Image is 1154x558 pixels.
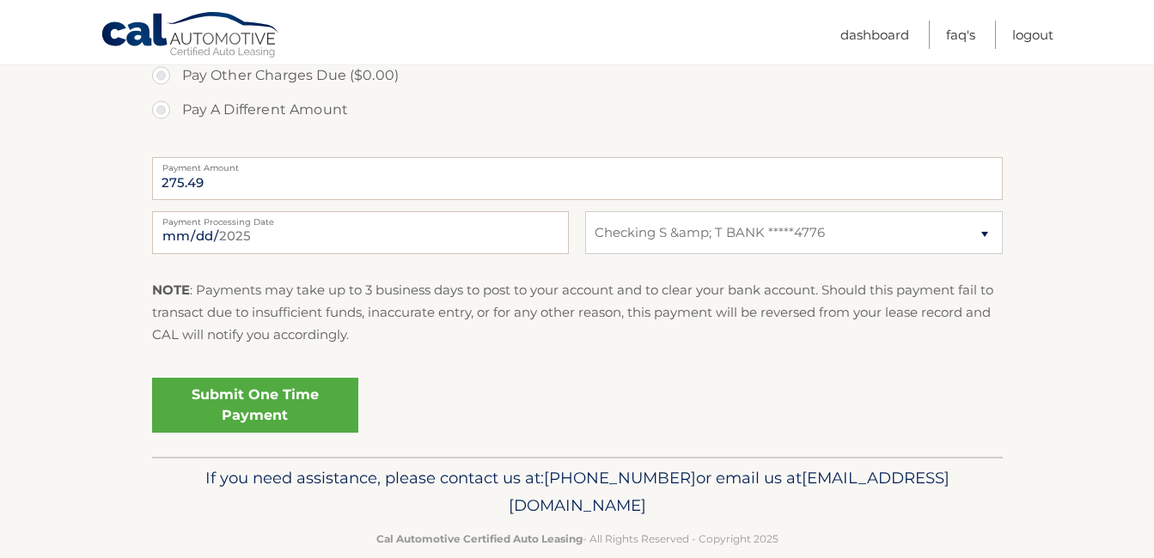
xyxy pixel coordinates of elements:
span: [EMAIL_ADDRESS][DOMAIN_NAME] [509,468,949,515]
label: Pay A Different Amount [152,93,1003,127]
label: Payment Amount [152,157,1003,171]
p: - All Rights Reserved - Copyright 2025 [163,530,992,548]
input: Payment Date [152,211,569,254]
p: If you need assistance, please contact us at: or email us at [163,464,992,519]
a: Dashboard [840,21,909,49]
a: Logout [1012,21,1053,49]
a: FAQ's [946,21,975,49]
label: Payment Processing Date [152,211,569,225]
strong: Cal Automotive Certified Auto Leasing [376,532,583,545]
input: Payment Amount [152,157,1003,200]
a: Cal Automotive [101,11,281,61]
span: [PHONE_NUMBER] [544,468,696,488]
p: : Payments may take up to 3 business days to post to your account and to clear your bank account.... [152,279,1003,347]
label: Pay Other Charges Due ($0.00) [152,58,1003,93]
a: Submit One Time Payment [152,378,358,433]
strong: NOTE [152,282,190,298]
